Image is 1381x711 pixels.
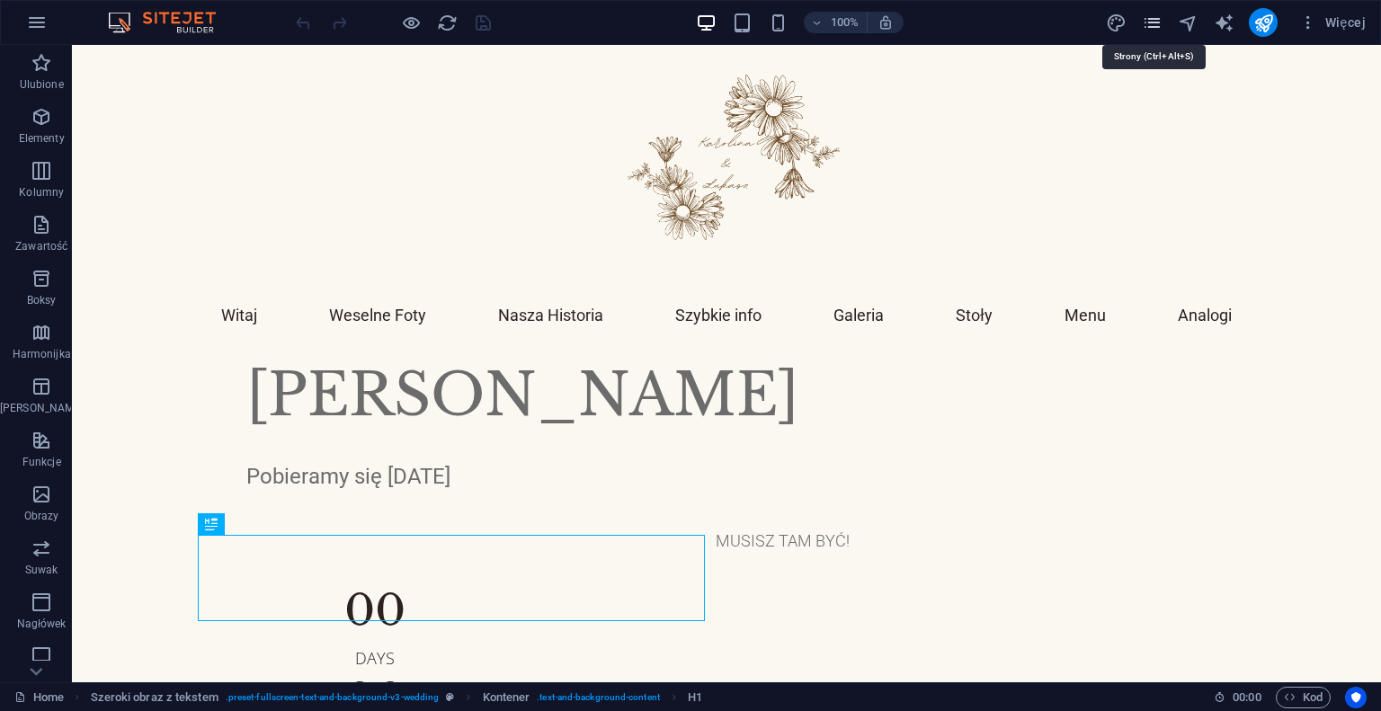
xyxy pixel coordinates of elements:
button: design [1105,12,1127,33]
span: Więcej [1299,13,1366,31]
button: 100% [804,12,868,33]
span: : [1245,690,1248,704]
button: Kod [1276,687,1331,708]
p: Nagłówek [17,617,67,631]
img: Editor Logo [103,12,238,33]
span: Kliknij, aby zaznaczyć. Kliknij dwukrotnie, aby edytować [483,687,530,708]
p: Obrazy [24,509,59,523]
i: Projekt (Ctrl+Alt+Y) [1106,13,1127,33]
button: Więcej [1292,8,1373,37]
p: Boksy [27,293,57,307]
button: Usercentrics [1345,687,1367,708]
i: Przeładuj stronę [437,13,458,33]
h6: 100% [831,12,860,33]
button: pages [1141,12,1163,33]
button: navigator [1177,12,1198,33]
i: Ten element jest konfigurowalnym ustawieniem wstępnym [446,692,454,702]
p: Suwak [25,563,58,577]
nav: breadcrumb [91,687,703,708]
p: Zawartość [15,239,67,253]
span: Kod [1284,687,1323,708]
i: Nawigator [1178,13,1198,33]
button: reload [436,12,458,33]
p: Ulubione [20,77,64,92]
span: Kliknij, aby zaznaczyć. Kliknij dwukrotnie, aby edytować [91,687,218,708]
p: Kolumny [19,185,64,200]
span: 00 00 [1233,687,1261,708]
h6: Czas sesji [1214,687,1261,708]
p: Elementy [19,131,65,146]
span: . text-and-background-content [537,687,660,708]
span: . preset-fullscreen-text-and-background-v3-wedding [226,687,440,708]
button: Kliknij tutaj, aby wyjść z trybu podglądu i kontynuować edycję [400,12,422,33]
span: Kliknij, aby zaznaczyć. Kliknij dwukrotnie, aby edytować [688,687,702,708]
a: Kliknij, aby anulować zaznaczenie. Kliknij dwukrotnie, aby otworzyć Strony [14,687,64,708]
button: text_generator [1213,12,1234,33]
p: Harmonijka [13,347,71,361]
button: publish [1249,8,1278,37]
i: Po zmianie rozmiaru automatycznie dostosowuje poziom powiększenia do wybranego urządzenia. [878,14,894,31]
p: Funkcje [22,455,61,469]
